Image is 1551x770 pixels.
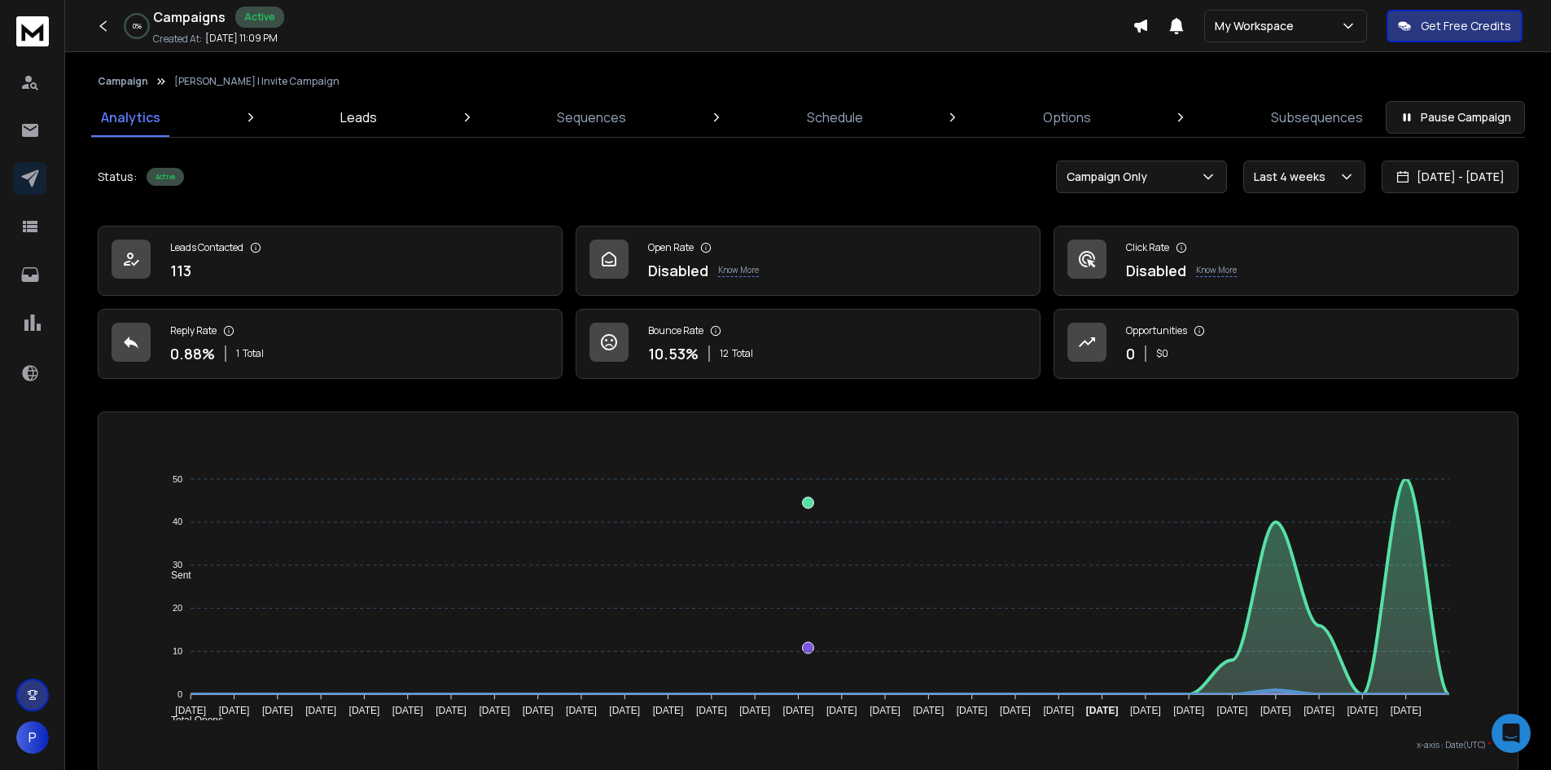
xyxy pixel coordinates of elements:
p: Last 4 weeks [1254,169,1332,185]
a: Click RateDisabledKnow More [1054,226,1518,296]
button: Get Free Credits [1387,10,1523,42]
p: Schedule [807,108,863,127]
p: $ 0 [1156,347,1168,360]
a: Sequences [547,98,636,137]
p: Get Free Credits [1421,18,1511,34]
button: P [16,721,49,754]
button: Campaign [98,75,148,88]
span: Total [732,347,753,360]
p: Leads Contacted [170,241,243,254]
a: Bounce Rate10.53%12Total [576,309,1041,379]
a: Subsequences [1261,98,1373,137]
tspan: [DATE] [653,705,684,716]
p: Opportunities [1126,324,1187,337]
tspan: [DATE] [175,705,206,716]
tspan: [DATE] [523,705,554,716]
tspan: [DATE] [566,705,597,716]
tspan: [DATE] [957,705,988,716]
p: [DATE] 11:09 PM [205,32,278,45]
p: Click Rate [1126,241,1169,254]
tspan: 40 [173,517,182,527]
tspan: 20 [173,603,182,613]
button: Pause Campaign [1386,101,1525,134]
p: 0 [1126,342,1135,365]
p: Know More [1196,264,1237,277]
tspan: [DATE] [913,705,944,716]
a: Leads Contacted113 [98,226,563,296]
span: 12 [720,347,729,360]
p: Leads [340,108,377,127]
span: Sent [159,570,191,581]
p: Disabled [648,259,708,282]
p: Subsequences [1271,108,1363,127]
h1: Campaigns [153,7,226,27]
p: Disabled [1126,259,1186,282]
p: 0.88 % [170,342,215,365]
tspan: [DATE] [392,705,423,716]
tspan: [DATE] [1043,705,1074,716]
div: Active [147,168,184,186]
p: [PERSON_NAME] | Invite Campaign [174,75,340,88]
p: Bounce Rate [648,324,703,337]
p: Open Rate [648,241,694,254]
tspan: [DATE] [1130,705,1161,716]
img: logo [16,16,49,46]
p: Created At: [153,33,202,46]
tspan: [DATE] [1173,705,1204,716]
p: x-axis : Date(UTC) [125,739,1492,751]
tspan: [DATE] [479,705,510,716]
p: My Workspace [1215,18,1300,34]
tspan: [DATE] [870,705,900,716]
span: Total [243,347,264,360]
a: Reply Rate0.88%1Total [98,309,563,379]
div: Active [235,7,284,28]
p: Know More [718,264,759,277]
tspan: [DATE] [1347,705,1378,716]
tspan: [DATE] [696,705,727,716]
tspan: [DATE] [436,705,467,716]
tspan: [DATE] [1303,705,1334,716]
tspan: [DATE] [1217,705,1248,716]
tspan: [DATE] [219,705,250,716]
tspan: [DATE] [1391,705,1422,716]
p: Sequences [557,108,626,127]
div: Open Intercom Messenger [1492,714,1531,753]
span: Total Opens [159,715,223,726]
p: 113 [170,259,191,282]
p: Status: [98,169,137,185]
tspan: [DATE] [1000,705,1031,716]
a: Opportunities0$0 [1054,309,1518,379]
p: Options [1043,108,1091,127]
tspan: 0 [177,689,182,699]
tspan: 50 [173,474,182,484]
tspan: [DATE] [783,705,814,716]
a: Schedule [797,98,873,137]
p: 0 % [133,21,142,31]
a: Analytics [91,98,170,137]
p: Campaign Only [1067,169,1154,185]
tspan: [DATE] [1260,705,1291,716]
tspan: [DATE] [1086,705,1119,716]
a: Open RateDisabledKnow More [576,226,1041,296]
tspan: [DATE] [305,705,336,716]
span: 1 [236,347,239,360]
tspan: [DATE] [262,705,293,716]
tspan: 10 [173,646,182,656]
tspan: [DATE] [349,705,380,716]
tspan: [DATE] [609,705,640,716]
button: [DATE] - [DATE] [1382,161,1518,193]
p: Analytics [101,108,160,127]
p: 10.53 % [648,342,699,365]
tspan: [DATE] [739,705,770,716]
a: Options [1033,98,1101,137]
tspan: 30 [173,560,182,570]
p: Reply Rate [170,324,217,337]
tspan: [DATE] [826,705,857,716]
a: Leads [331,98,387,137]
